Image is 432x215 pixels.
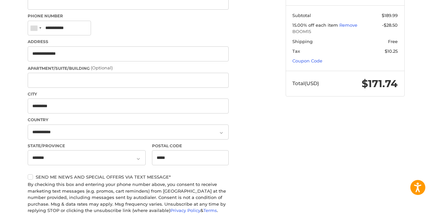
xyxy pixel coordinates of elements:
span: $189.99 [382,13,398,18]
span: $171.74 [362,77,398,90]
label: State/Province [28,143,146,149]
label: Apartment/Suite/Building [28,65,229,71]
label: Phone Number [28,13,229,19]
span: -$28.50 [382,22,398,28]
a: Coupon Code [292,58,322,63]
label: Postal Code [152,143,229,149]
span: Subtotal [292,13,311,18]
label: Address [28,39,229,45]
iframe: Google Customer Reviews [377,197,432,215]
span: BOOM15 [292,28,398,35]
span: Total (USD) [292,80,319,86]
span: Shipping [292,39,313,44]
span: $10.25 [385,48,398,54]
span: 15.00% off each item [292,22,339,28]
small: (Optional) [91,65,113,70]
label: City [28,91,229,97]
a: Terms [203,208,217,213]
span: Tax [292,48,300,54]
label: Send me news and special offers via text message* [28,174,229,180]
label: Country [28,117,229,123]
span: Free [388,39,398,44]
div: By checking this box and entering your phone number above, you consent to receive marketing text ... [28,181,229,214]
a: Remove [339,22,357,28]
a: Privacy Policy [170,208,200,213]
